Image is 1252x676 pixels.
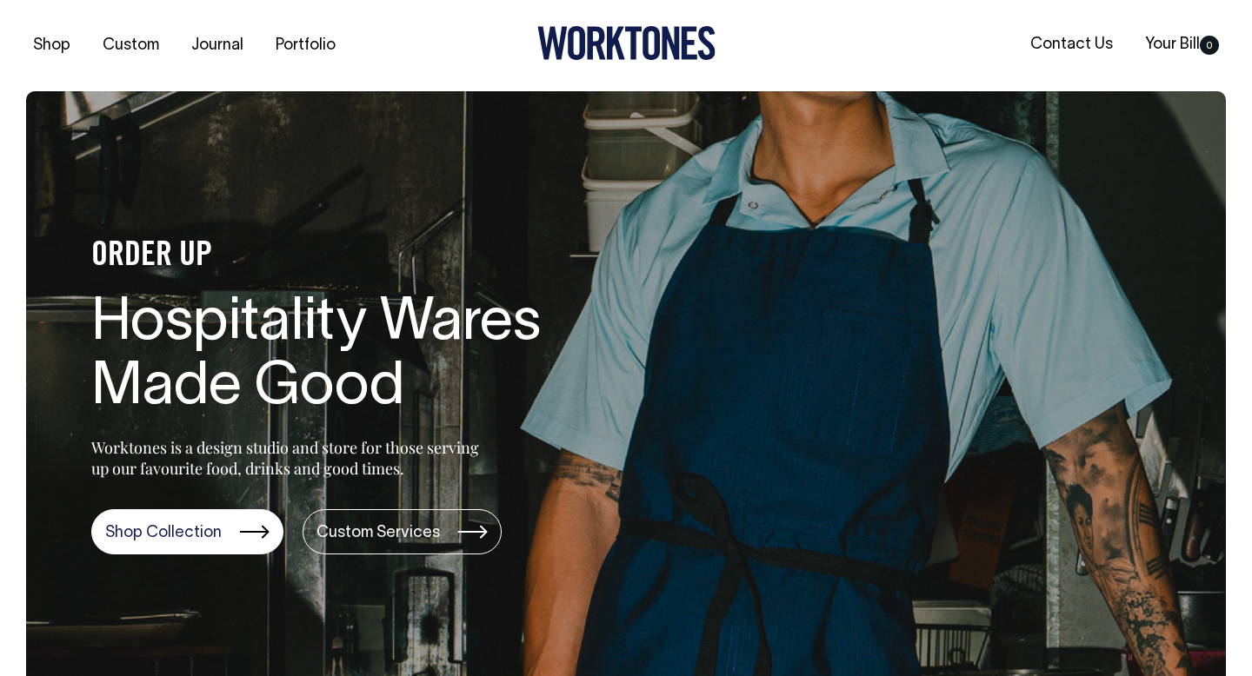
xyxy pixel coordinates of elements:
a: Custom Services [303,509,502,554]
p: Worktones is a design studio and store for those serving up our favourite food, drinks and good t... [91,437,487,479]
span: 0 [1200,36,1219,55]
a: Your Bill0 [1138,30,1226,59]
a: Contact Us [1023,30,1120,59]
a: Shop [26,31,77,60]
a: Shop Collection [91,509,283,554]
a: Journal [184,31,250,60]
a: Custom [96,31,166,60]
a: Portfolio [269,31,343,60]
h1: Hospitality Wares Made Good [91,292,648,422]
h4: ORDER UP [91,238,648,275]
